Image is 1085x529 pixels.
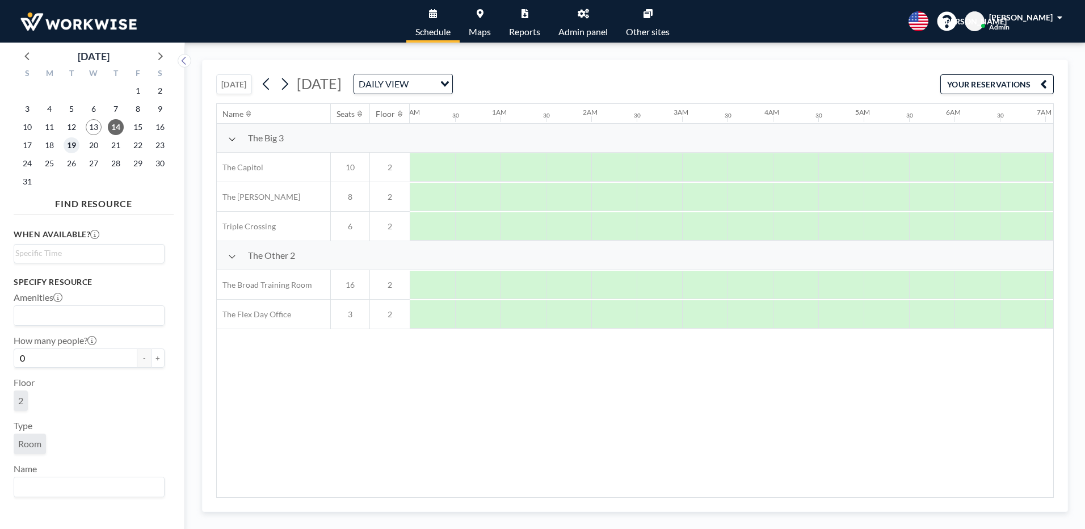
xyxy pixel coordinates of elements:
button: [DATE] [216,74,252,94]
label: Floor [14,377,35,388]
span: Friday, August 15, 2025 [130,119,146,135]
div: S [16,67,39,82]
div: 30 [452,112,459,119]
div: M [39,67,61,82]
div: Search for option [14,306,164,325]
span: Sunday, August 31, 2025 [19,174,35,190]
div: 30 [634,112,641,119]
span: Other sites [626,27,670,36]
span: Thursday, August 21, 2025 [108,137,124,153]
span: Saturday, August 2, 2025 [152,83,168,99]
span: Friday, August 29, 2025 [130,156,146,171]
div: 6AM [946,108,961,116]
span: Saturday, August 23, 2025 [152,137,168,153]
div: 30 [725,112,731,119]
span: Monday, August 11, 2025 [41,119,57,135]
input: Search for option [15,247,158,259]
div: 30 [815,112,822,119]
div: 5AM [855,108,870,116]
span: Sunday, August 10, 2025 [19,119,35,135]
span: Maps [469,27,491,36]
div: T [61,67,83,82]
div: Search for option [354,74,452,94]
span: 2 [370,221,410,232]
span: 2 [370,162,410,173]
div: S [149,67,171,82]
span: 16 [331,280,369,290]
span: [PERSON_NAME] [943,16,1007,27]
div: 2AM [583,108,598,116]
div: Seats [337,109,355,119]
span: [DATE] [297,75,342,92]
span: Monday, August 25, 2025 [41,156,57,171]
span: Tuesday, August 5, 2025 [64,101,79,117]
div: Name [222,109,243,119]
span: The Other 2 [248,250,295,261]
span: 10 [331,162,369,173]
span: Tuesday, August 19, 2025 [64,137,79,153]
span: DAILY VIEW [356,77,411,91]
label: Amenities [14,292,62,303]
span: 3 [331,309,369,320]
span: Saturday, August 16, 2025 [152,119,168,135]
button: YOUR RESERVATIONS [940,74,1054,94]
span: Monday, August 18, 2025 [41,137,57,153]
div: 30 [906,112,913,119]
input: Search for option [15,480,158,494]
span: The [PERSON_NAME] [217,192,300,202]
span: Saturday, August 9, 2025 [152,101,168,117]
span: The Broad Training Room [217,280,312,290]
div: 30 [997,112,1004,119]
span: 2 [370,280,410,290]
div: 3AM [674,108,688,116]
input: Search for option [15,308,158,323]
div: 7AM [1037,108,1052,116]
label: Type [14,420,32,431]
div: 12AM [401,108,420,116]
span: Sunday, August 17, 2025 [19,137,35,153]
span: Wednesday, August 20, 2025 [86,137,102,153]
div: W [83,67,105,82]
span: Tuesday, August 12, 2025 [64,119,79,135]
label: How many people? [14,335,96,346]
span: Admin panel [558,27,608,36]
span: Sunday, August 24, 2025 [19,156,35,171]
div: Floor [376,109,395,119]
span: 2 [370,192,410,202]
input: Search for option [412,77,434,91]
span: Thursday, August 14, 2025 [108,119,124,135]
span: 8 [331,192,369,202]
span: Sunday, August 3, 2025 [19,101,35,117]
label: Name [14,463,37,475]
h4: FIND RESOURCE [14,194,174,209]
span: Wednesday, August 6, 2025 [86,101,102,117]
button: + [151,349,165,368]
span: Triple Crossing [217,221,276,232]
span: Monday, August 4, 2025 [41,101,57,117]
span: Friday, August 22, 2025 [130,137,146,153]
span: Wednesday, August 13, 2025 [86,119,102,135]
h3: Specify resource [14,277,165,287]
span: Wednesday, August 27, 2025 [86,156,102,171]
span: Schedule [415,27,451,36]
span: Friday, August 8, 2025 [130,101,146,117]
div: 1AM [492,108,507,116]
img: organization-logo [18,10,139,33]
span: [PERSON_NAME] [989,12,1053,22]
div: F [127,67,149,82]
div: Search for option [14,477,164,497]
span: Thursday, August 28, 2025 [108,156,124,171]
span: The Big 3 [248,132,284,144]
span: Reports [509,27,540,36]
div: 30 [543,112,550,119]
span: Friday, August 1, 2025 [130,83,146,99]
span: 2 [18,395,23,406]
span: The Capitol [217,162,263,173]
div: [DATE] [78,48,110,64]
span: 2 [370,309,410,320]
span: Saturday, August 30, 2025 [152,156,168,171]
button: - [137,349,151,368]
span: Thursday, August 7, 2025 [108,101,124,117]
div: T [104,67,127,82]
span: The Flex Day Office [217,309,291,320]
